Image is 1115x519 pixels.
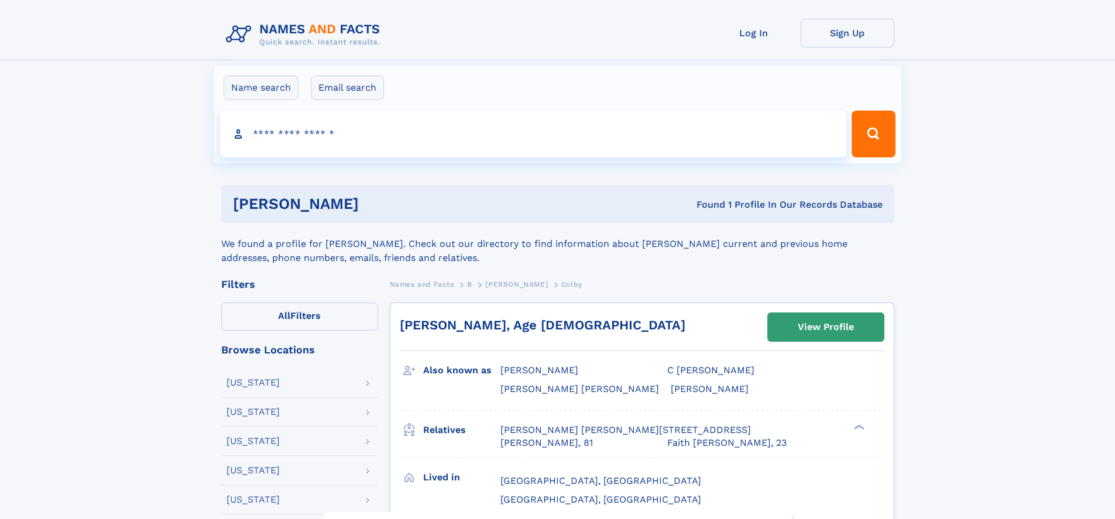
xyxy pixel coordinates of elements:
[224,75,299,100] label: Name search
[851,423,865,431] div: ❯
[467,277,472,291] a: B
[227,466,280,475] div: [US_STATE]
[220,111,847,157] input: search input
[221,279,378,290] div: Filters
[467,280,472,288] span: B
[227,378,280,387] div: [US_STATE]
[423,468,500,487] h3: Lived in
[707,19,801,47] a: Log In
[801,19,894,47] a: Sign Up
[561,280,582,288] span: Colby
[227,495,280,504] div: [US_STATE]
[221,345,378,355] div: Browse Locations
[221,223,894,265] div: We found a profile for [PERSON_NAME]. Check out our directory to find information about [PERSON_N...
[485,277,548,291] a: [PERSON_NAME]
[527,198,883,211] div: Found 1 Profile In Our Records Database
[233,197,528,211] h1: [PERSON_NAME]
[423,420,500,440] h3: Relatives
[852,111,895,157] button: Search Button
[227,436,280,446] div: [US_STATE]
[798,314,854,341] div: View Profile
[500,436,593,449] a: [PERSON_NAME], 81
[768,313,884,341] a: View Profile
[500,365,578,376] span: [PERSON_NAME]
[278,310,290,321] span: All
[500,494,701,505] span: [GEOGRAPHIC_DATA], [GEOGRAPHIC_DATA]
[500,383,659,394] span: [PERSON_NAME] [PERSON_NAME]
[227,407,280,417] div: [US_STATE]
[423,360,500,380] h3: Also known as
[667,436,787,449] a: Faith [PERSON_NAME], 23
[390,277,454,291] a: Names and Facts
[221,19,390,50] img: Logo Names and Facts
[500,424,751,436] a: [PERSON_NAME] [PERSON_NAME][STREET_ADDRESS]
[500,475,701,486] span: [GEOGRAPHIC_DATA], [GEOGRAPHIC_DATA]
[221,303,378,331] label: Filters
[400,318,685,332] a: [PERSON_NAME], Age [DEMOGRAPHIC_DATA]
[671,383,749,394] span: [PERSON_NAME]
[485,280,548,288] span: [PERSON_NAME]
[667,365,754,376] span: C [PERSON_NAME]
[311,75,384,100] label: Email search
